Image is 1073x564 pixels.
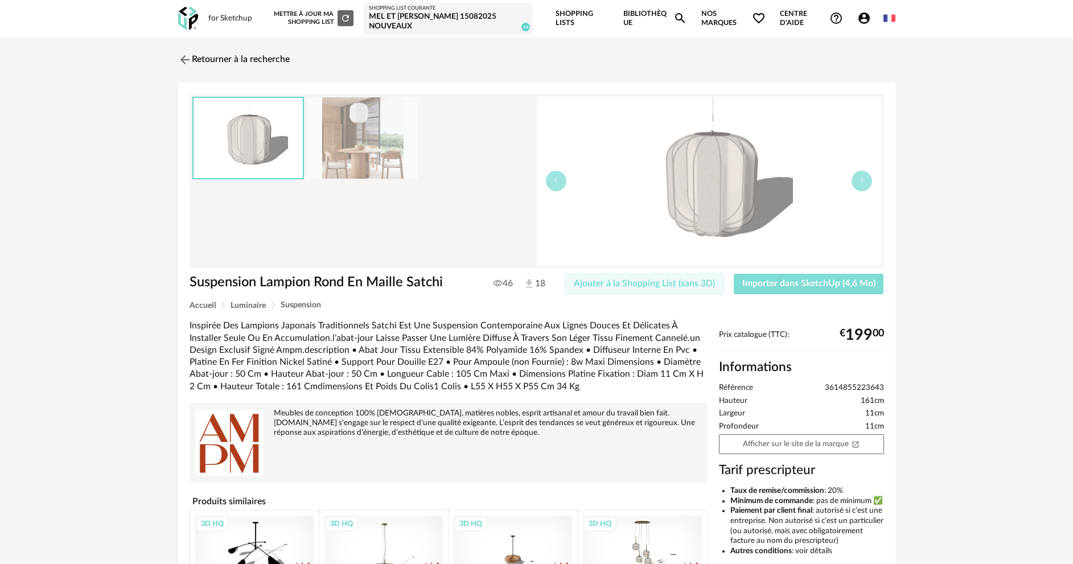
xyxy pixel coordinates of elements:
[272,10,353,26] div: Mettre à jour ma Shopping List
[719,434,884,454] a: Afficher sur le site de la marqueOpen In New icon
[195,409,702,438] div: Meubles de conception 100% [DEMOGRAPHIC_DATA], matières nobles, esprit artisanal et amour du trav...
[340,15,351,21] span: Refresh icon
[730,496,884,507] li: : pas de minimum ✅
[369,12,528,32] div: MEL ET [PERSON_NAME] 15082025 nouveaux
[840,331,884,340] div: € 00
[281,301,321,309] span: Suspension
[673,11,687,25] span: Magnify icon
[178,7,198,30] img: OXP
[719,422,759,432] span: Profondeur
[583,516,616,531] div: 3D HQ
[861,396,884,406] span: 161cm
[730,486,884,496] li: : 20%
[196,516,229,531] div: 3D HQ
[565,274,723,294] button: Ajouter à la Shopping List (sans 3D)
[369,5,528,12] div: Shopping List courante
[190,320,708,393] div: Inspirée Des Lampions Japonais Traditionnels Satchi Est Une Suspension Contemporaine Aux Lignes D...
[730,506,884,546] li: : autorisé si c’est une entreprise. Non autorisé si c’est un particulier (ou autorisé, mais avec ...
[307,97,418,179] img: c0d82ce18cf0fc19eaf58251fcd871b3.jpg
[719,396,747,406] span: Hauteur
[857,11,876,25] span: Account Circle icon
[574,279,715,288] span: Ajouter à la Shopping List (sans 3D)
[883,13,895,24] img: fr
[719,383,753,393] span: Référence
[190,302,216,310] span: Accueil
[454,516,487,531] div: 3D HQ
[719,330,884,351] div: Prix catalogue (TTC):
[178,53,192,67] img: svg+xml;base64,PHN2ZyB3aWR0aD0iMjQiIGhlaWdodD0iMjQiIHZpZXdCb3g9IjAgMCAyNCAyNCIgZmlsbD0ibm9uZSIgeG...
[719,359,884,376] h2: Informations
[523,278,535,290] img: Téléchargements
[825,383,884,393] span: 3614855223643
[730,547,792,555] b: Autres conditions
[865,422,884,432] span: 11cm
[231,302,266,310] span: Luminaire
[780,9,843,28] span: Centre d'aideHelp Circle Outline icon
[730,487,824,495] b: Taux de remise/commission
[719,409,745,419] span: Largeur
[852,439,860,447] span: Open In New icon
[730,507,812,514] b: Paiement par client final
[742,279,875,288] span: Importer dans SketchUp (4,6 Mo)
[719,462,884,479] h3: Tarif prescripteur
[194,98,303,178] img: thumbnail.png
[845,331,873,340] span: 199
[730,546,884,557] li: : voir détails
[521,23,530,31] span: 66
[369,5,528,32] a: Shopping List courante MEL ET [PERSON_NAME] 15082025 nouveaux 66
[494,278,513,289] span: 46
[730,497,813,505] b: Minimum de commande
[190,493,708,510] h4: Produits similaires
[734,274,884,294] button: Importer dans SketchUp (4,6 Mo)
[537,97,881,265] img: thumbnail.png
[190,274,472,291] h1: Suspension Lampion Rond En Maille Satchi
[752,11,766,25] span: Heart Outline icon
[178,47,290,72] a: Retourner à la recherche
[857,11,871,25] span: Account Circle icon
[190,301,884,310] div: Breadcrumb
[523,278,544,290] span: 18
[829,11,843,25] span: Help Circle Outline icon
[865,409,884,419] span: 11cm
[325,516,358,531] div: 3D HQ
[195,409,264,477] img: brand logo
[208,14,252,24] div: for Sketchup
